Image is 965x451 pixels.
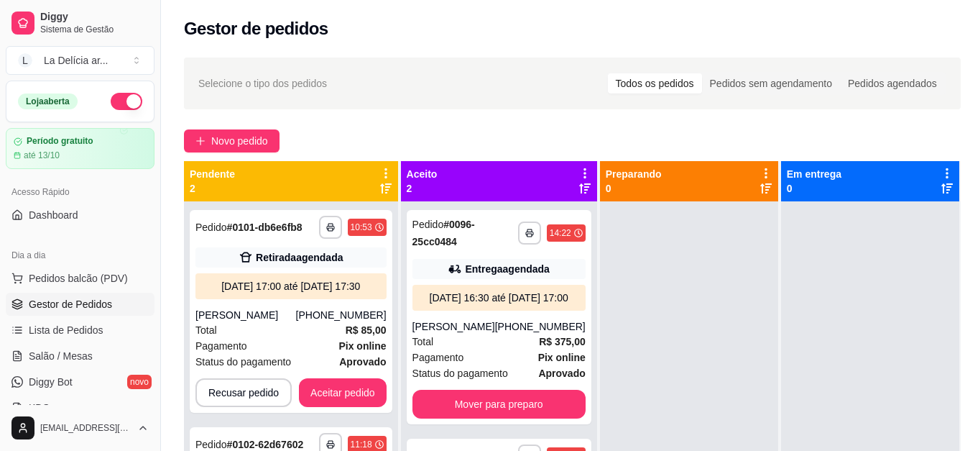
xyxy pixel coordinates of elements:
div: 14:22 [550,227,571,239]
span: Pagamento [195,338,247,354]
article: Período gratuito [27,136,93,147]
div: Entrega agendada [465,262,549,276]
div: 10:53 [351,222,372,233]
article: até 13/10 [24,150,60,161]
span: L [18,53,32,68]
strong: Pix online [538,352,586,363]
a: DiggySistema de Gestão [6,6,154,40]
p: Em entrega [787,167,841,181]
span: Gestor de Pedidos [29,297,112,311]
span: Diggy Bot [29,375,73,389]
a: Dashboard [6,204,154,227]
strong: Pix online [338,340,386,352]
div: Acesso Rápido [6,181,154,204]
span: Diggy [40,11,149,24]
span: Salão / Mesas [29,349,93,363]
p: 2 [190,181,235,196]
div: Loja aberta [18,94,78,109]
span: KDS [29,401,50,415]
p: Pendente [190,167,235,181]
button: Aceitar pedido [299,378,387,407]
strong: R$ 375,00 [539,336,586,347]
strong: # 0102-62d67602 [227,439,304,450]
span: [EMAIL_ADDRESS][DOMAIN_NAME] [40,422,131,434]
div: Pedidos sem agendamento [702,73,840,94]
p: 2 [407,181,438,196]
span: Pedido [195,222,227,233]
button: Alterar Status [111,93,142,110]
div: 11:18 [351,439,372,450]
p: 0 [606,181,662,196]
strong: # 0096-25cc0484 [412,219,475,247]
strong: aprovado [538,368,585,379]
span: Dashboard [29,208,78,222]
div: [DATE] 17:00 até [DATE] 17:30 [201,279,381,293]
strong: R$ 85,00 [346,324,387,336]
span: Total [412,334,434,350]
a: Período gratuitoaté 13/10 [6,128,154,169]
div: Retirada agendada [256,250,343,265]
div: Pedidos agendados [840,73,945,94]
span: Novo pedido [211,133,268,149]
button: Novo pedido [184,129,280,152]
div: Todos os pedidos [608,73,702,94]
span: plus [195,136,206,146]
span: Selecione o tipo dos pedidos [198,76,327,91]
span: Pedido [195,439,227,450]
div: La Delícia ar ... [44,53,108,68]
span: Pagamento [412,350,464,365]
div: [PHONE_NUMBER] [495,319,586,334]
strong: aprovado [339,356,386,368]
span: Lista de Pedidos [29,323,103,337]
strong: # 0101-db6e6fb8 [227,222,303,233]
button: Select a team [6,46,154,75]
a: Gestor de Pedidos [6,293,154,316]
p: Preparando [606,167,662,181]
p: 0 [787,181,841,196]
span: Status do pagamento [195,354,291,370]
div: [DATE] 16:30 até [DATE] 17:00 [418,291,580,305]
a: KDS [6,396,154,419]
div: [PHONE_NUMBER] [296,308,387,322]
div: [PERSON_NAME] [195,308,296,322]
p: Aceito [407,167,438,181]
a: Diggy Botnovo [6,370,154,393]
div: Dia a dia [6,244,154,267]
span: Sistema de Gestão [40,24,149,35]
button: Recusar pedido [195,378,292,407]
span: Status do pagamento [412,365,508,381]
button: [EMAIL_ADDRESS][DOMAIN_NAME] [6,411,154,445]
button: Mover para preparo [412,390,586,419]
span: Pedido [412,219,444,230]
h2: Gestor de pedidos [184,17,328,40]
a: Salão / Mesas [6,345,154,368]
span: Total [195,322,217,338]
span: Pedidos balcão (PDV) [29,271,128,286]
div: [PERSON_NAME] [412,319,495,334]
a: Lista de Pedidos [6,319,154,342]
button: Pedidos balcão (PDV) [6,267,154,290]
